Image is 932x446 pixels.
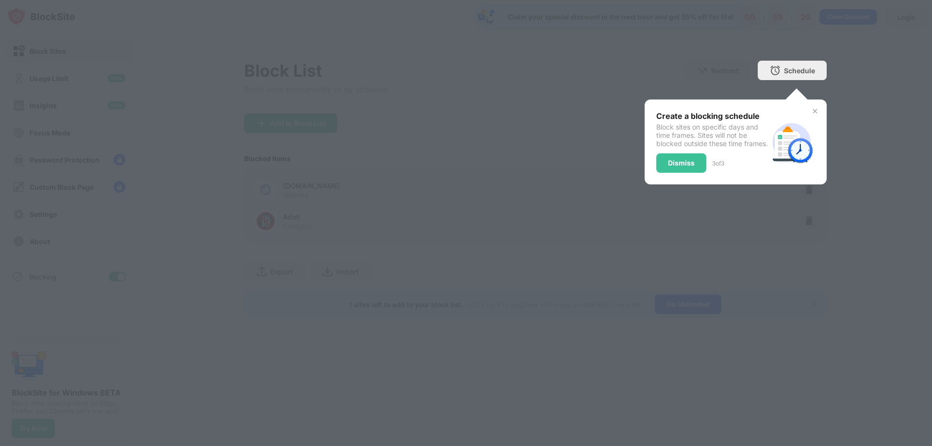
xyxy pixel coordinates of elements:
img: x-button.svg [811,107,819,115]
div: Schedule [784,66,815,75]
div: Create a blocking schedule [656,111,768,121]
div: 3 of 3 [712,160,724,167]
div: Dismiss [668,159,695,167]
div: Block sites on specific days and time frames. Sites will not be blocked outside these time frames. [656,123,768,148]
img: schedule.svg [768,119,815,165]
